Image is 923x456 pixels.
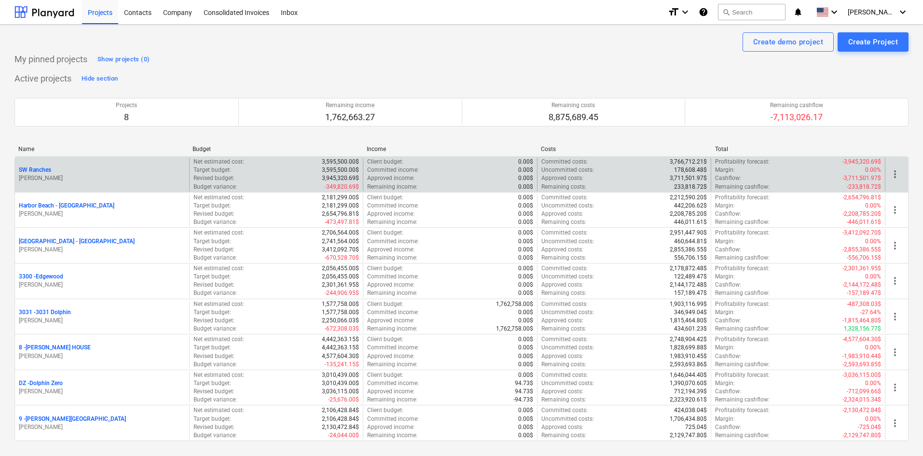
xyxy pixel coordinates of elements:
[715,387,741,396] p: Cashflow :
[19,174,185,182] p: [PERSON_NAME]
[842,246,881,254] p: -2,855,386.55$
[847,218,881,226] p: -446,011.61$
[549,101,598,110] p: Remaining costs
[19,237,135,246] p: [GEOGRAPHIC_DATA] - [GEOGRAPHIC_DATA]
[367,174,414,182] p: Approved income :
[541,325,586,333] p: Remaining costs :
[518,166,533,174] p: 0.00$
[367,281,414,289] p: Approved income :
[715,158,770,166] p: Profitability forecast :
[367,406,403,415] p: Client budget :
[715,352,741,360] p: Cashflow :
[322,387,359,396] p: 3,036,115.00$
[367,352,414,360] p: Approved income :
[367,396,417,404] p: Remaining income :
[722,8,730,16] span: search
[541,264,588,273] p: Committed costs :
[19,344,185,360] div: 8 -[PERSON_NAME] HOUSE[PERSON_NAME]
[518,218,533,226] p: 0.00$
[715,344,735,352] p: Margin :
[865,202,881,210] p: 0.00%
[889,311,901,322] span: more_vert
[842,158,881,166] p: -3,945,320.69$
[670,174,707,182] p: 3,711,501.97$
[715,300,770,308] p: Profitability forecast :
[842,193,881,202] p: -2,654,796.81$
[518,352,533,360] p: 0.00$
[668,6,679,18] i: format_size
[322,158,359,166] p: 3,595,500.00$
[743,32,834,52] button: Create demo project
[897,6,909,18] i: keyboard_arrow_down
[541,344,594,352] p: Uncommitted costs :
[193,237,231,246] p: Target budget :
[367,317,414,325] p: Approved income :
[715,174,741,182] p: Cashflow :
[518,237,533,246] p: 0.00$
[322,344,359,352] p: 4,442,363.15$
[865,237,881,246] p: 0.00%
[674,254,707,262] p: 556,706.15$
[674,237,707,246] p: 460,644.81$
[541,166,594,174] p: Uncommitted costs :
[367,246,414,254] p: Approved income :
[670,158,707,166] p: 3,766,712.21$
[541,183,586,191] p: Remaining costs :
[367,273,419,281] p: Committed income :
[770,111,823,123] p: -7,113,026.17
[715,371,770,379] p: Profitability forecast :
[19,273,185,289] div: 3300 -Edgewood[PERSON_NAME]
[193,344,231,352] p: Target budget :
[828,6,840,18] i: keyboard_arrow_down
[715,254,770,262] p: Remaining cashflow :
[541,202,594,210] p: Uncommitted costs :
[793,6,803,18] i: notifications
[325,183,359,191] p: -349,820.69$
[844,325,881,333] p: 1,328,156.77$
[193,254,237,262] p: Budget variance :
[322,273,359,281] p: 2,056,455.00$
[674,183,707,191] p: 233,818.72$
[116,101,137,110] p: Projects
[549,111,598,123] p: 8,875,689.45
[842,335,881,344] p: -4,577,604.30$
[19,210,185,218] p: [PERSON_NAME]
[842,210,881,218] p: -2,208,785.20$
[367,237,419,246] p: Committed income :
[715,308,735,317] p: Margin :
[541,335,588,344] p: Committed costs :
[193,218,237,226] p: Budget variance :
[715,273,735,281] p: Margin :
[715,246,741,254] p: Cashflow :
[328,396,359,404] p: -25,676.00$
[322,308,359,317] p: 1,577,758.00$
[79,71,120,86] button: Hide section
[367,360,417,369] p: Remaining income :
[715,218,770,226] p: Remaining cashflow :
[325,101,375,110] p: Remaining income
[19,246,185,254] p: [PERSON_NAME]
[670,352,707,360] p: 1,983,910.45$
[674,166,707,174] p: 178,608.48$
[518,289,533,297] p: 0.00$
[193,387,234,396] p: Revised budget :
[541,281,583,289] p: Approved costs :
[541,371,588,379] p: Committed costs :
[193,289,237,297] p: Budget variance :
[18,146,185,152] div: Name
[889,275,901,287] span: more_vert
[715,210,741,218] p: Cashflow :
[82,73,118,84] div: Hide section
[367,289,417,297] p: Remaining income :
[19,317,185,325] p: [PERSON_NAME]
[367,300,403,308] p: Client budget :
[715,146,882,152] div: Total
[367,371,403,379] p: Client budget :
[541,193,588,202] p: Committed costs :
[193,146,359,152] div: Budget
[670,193,707,202] p: 2,212,590.20$
[541,387,583,396] p: Approved costs :
[367,387,414,396] p: Approved income :
[860,308,881,317] p: -27.64%
[19,352,185,360] p: [PERSON_NAME]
